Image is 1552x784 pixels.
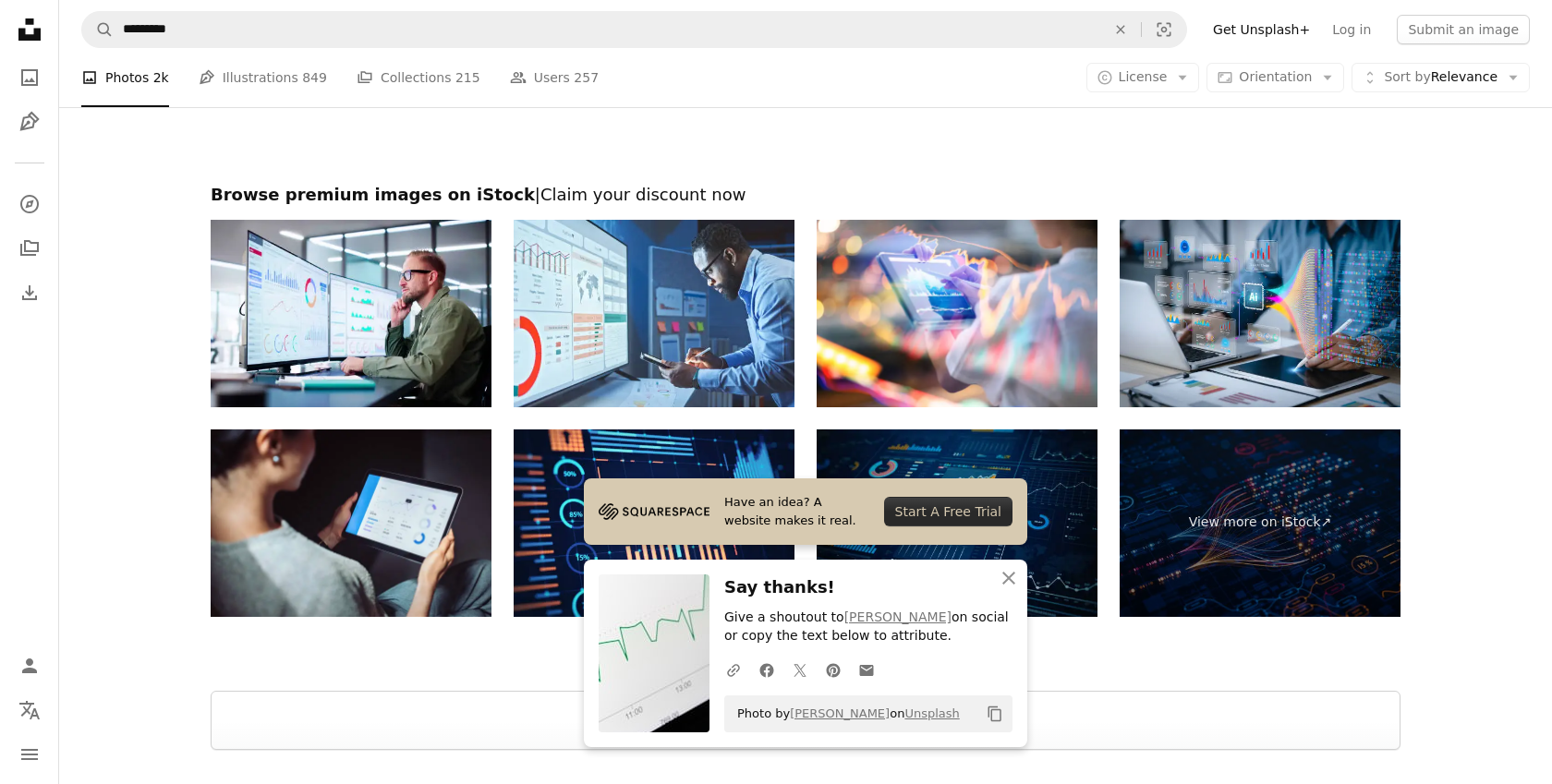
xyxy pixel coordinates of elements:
[1086,63,1200,92] button: License
[728,699,960,729] span: Photo by on
[11,59,48,96] a: Photos
[211,429,491,617] img: Businesswoman Analyzing Financial Data On a Digital Tablet
[884,497,1012,526] div: Start A Free Trial
[979,698,1011,730] button: Copy to clipboard
[211,220,491,407] img: Data Analyst Using Data Analytics KPI
[584,478,1027,545] a: Have an idea? A website makes it real.Start A Free Trial
[302,67,327,88] span: 849
[1384,68,1497,87] span: Relevance
[1321,15,1382,44] a: Log in
[510,48,599,107] a: Users 257
[357,48,480,107] a: Collections 215
[724,609,1012,645] p: Give a shoutout to on social or copy the text below to attribute.
[11,692,48,729] button: Language
[1397,15,1530,44] button: Submit an image
[11,274,48,311] a: Download History
[1142,12,1186,47] button: Visual search
[817,220,1097,407] img: Financial planner with A.I. Tools big data of business investing Predictive Analytics to investin...
[724,493,869,530] span: Have an idea? A website makes it real.
[1119,69,1168,84] span: License
[11,647,48,684] a: Log in / Sign up
[82,12,114,47] button: Search Unsplash
[790,706,890,720] a: [PERSON_NAME]
[574,67,599,88] span: 257
[1100,12,1141,47] button: Clear
[199,48,327,107] a: Illustrations 849
[1120,220,1400,407] img: Data analysis science and big data with AI technology. Analyst or Scientist uses a computer and d...
[1202,15,1321,44] a: Get Unsplash+
[514,429,794,617] img: Financial data interface displaying graphs, bar charts, and circular diagrams on a futuristic dig...
[844,609,952,624] a: [PERSON_NAME]
[1206,63,1344,92] button: Orientation
[724,574,1012,601] h3: Say thanks!
[11,230,48,267] a: Collections
[850,651,883,688] a: Share over email
[211,691,1400,750] button: Load more
[11,103,48,140] a: Illustrations
[599,498,709,525] img: file-1705255347840-230a6ab5bca9image
[11,11,48,52] a: Home — Unsplash
[750,651,783,688] a: Share on Facebook
[455,67,480,88] span: 215
[1239,69,1312,84] span: Orientation
[211,184,1400,206] h2: Browse premium images on iStock
[783,651,817,688] a: Share on Twitter
[904,706,959,720] a: Unsplash
[817,651,850,688] a: Share on Pinterest
[535,185,746,204] span: | Claim your discount now
[817,429,1097,617] img: Data analytics dashboard display. Business and financial investment. HUD infographic of financial...
[11,736,48,773] button: Menu
[514,220,794,407] img: A Man Reviews the Data Analysis of Marketing from Social Media Platforms.
[81,11,1187,48] form: Find visuals sitewide
[11,186,48,223] a: Explore
[1120,429,1400,617] a: View more on iStock↗
[1384,69,1430,84] span: Sort by
[1352,63,1530,92] button: Sort byRelevance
